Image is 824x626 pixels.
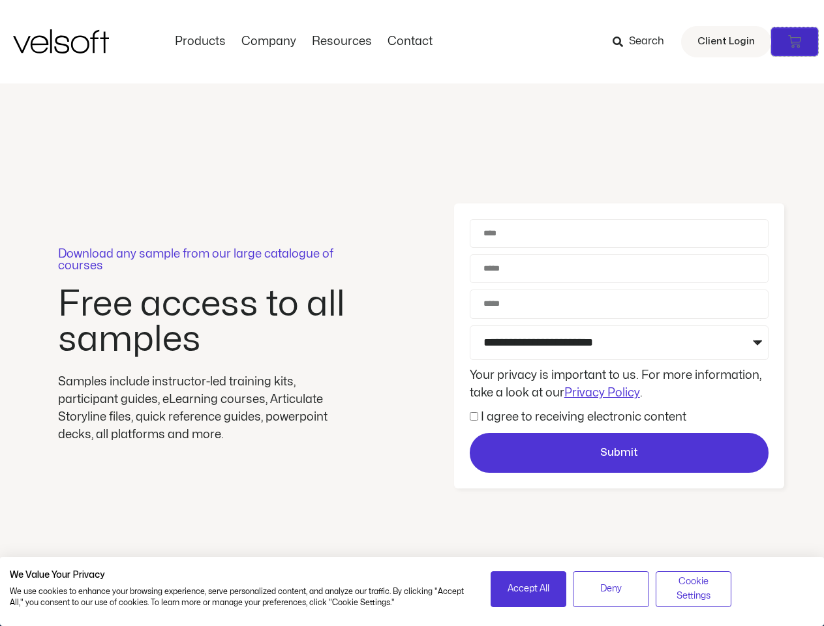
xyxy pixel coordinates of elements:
[234,35,304,49] a: CompanyMenu Toggle
[600,582,622,596] span: Deny
[470,433,769,473] button: Submit
[13,29,109,53] img: Velsoft Training Materials
[10,569,471,581] h2: We Value Your Privacy
[481,411,686,423] label: I agree to receiving electronic content
[491,571,567,607] button: Accept all cookies
[58,287,352,357] h2: Free access to all samples
[167,35,440,49] nav: Menu
[10,586,471,608] p: We use cookies to enhance your browsing experience, serve personalized content, and analyze our t...
[656,571,732,607] button: Adjust cookie preferences
[167,35,234,49] a: ProductsMenu Toggle
[573,571,649,607] button: Deny all cookies
[508,582,549,596] span: Accept All
[58,373,352,443] div: Samples include instructor-led training kits, participant guides, eLearning courses, Articulate S...
[380,35,440,49] a: ContactMenu Toggle
[613,31,673,53] a: Search
[681,26,771,57] a: Client Login
[58,248,352,272] p: Download any sample from our large catalogue of courses
[600,445,638,462] span: Submit
[304,35,380,49] a: ResourcesMenu Toggle
[466,366,772,402] div: Your privacy is important to us. For more information, take a look at our .
[697,33,755,50] span: Client Login
[629,33,664,50] span: Search
[664,574,724,604] span: Cookie Settings
[564,387,640,398] a: Privacy Policy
